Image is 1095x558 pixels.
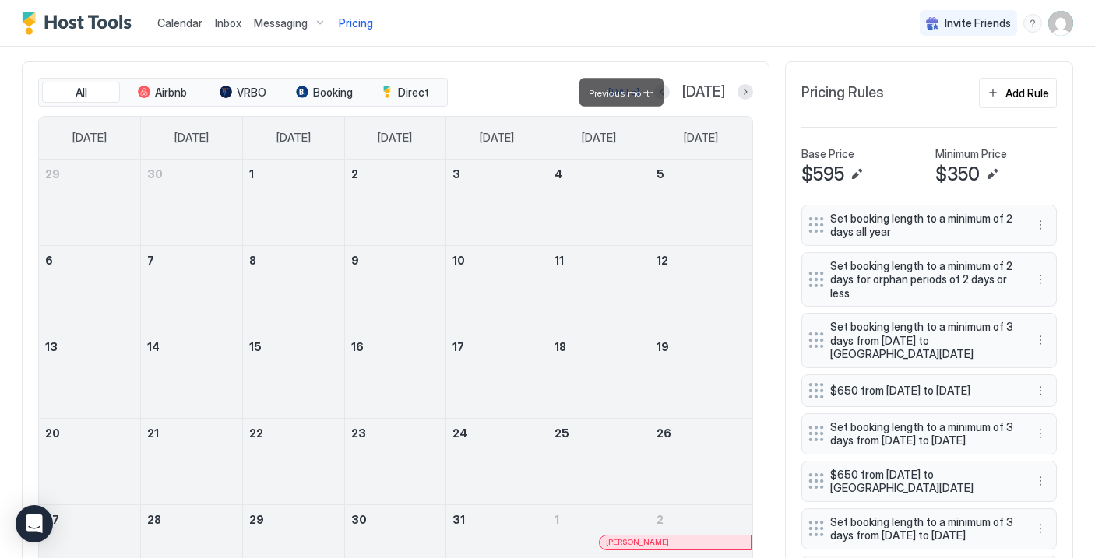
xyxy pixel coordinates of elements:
a: July 15, 2025 [243,332,344,361]
div: [PERSON_NAME] [606,537,745,547]
span: 11 [555,254,564,267]
span: Minimum Price [935,147,1007,161]
td: July 2, 2025 [344,160,446,246]
a: July 26, 2025 [650,419,752,447]
span: Airbnb [155,86,187,100]
a: Tuesday [261,117,326,159]
a: June 30, 2025 [141,160,242,188]
a: July 17, 2025 [446,332,547,361]
td: June 30, 2025 [141,160,243,246]
span: 20 [45,426,60,440]
span: Calendar [157,16,202,30]
span: [DATE] [276,131,311,145]
span: 12 [657,254,668,267]
a: July 25, 2025 [548,419,650,447]
td: June 29, 2025 [39,160,141,246]
td: July 12, 2025 [650,245,752,332]
button: More options [1031,331,1050,349]
a: July 14, 2025 [141,332,242,361]
span: 13 [45,340,58,353]
td: July 21, 2025 [141,418,243,504]
span: [DATE] [378,131,412,145]
button: More options [1031,519,1050,538]
span: 31 [452,513,465,526]
td: July 16, 2025 [344,332,446,418]
a: July 9, 2025 [345,246,446,275]
span: 6 [45,254,53,267]
a: July 6, 2025 [39,246,140,275]
a: Thursday [464,117,530,159]
a: July 3, 2025 [446,160,547,188]
a: Host Tools Logo [22,12,139,35]
td: July 15, 2025 [242,332,344,418]
button: All [42,82,120,104]
div: menu [1031,472,1050,490]
a: July 27, 2025 [39,505,140,534]
span: 29 [45,167,60,181]
span: 29 [249,513,264,526]
a: Monday [159,117,224,159]
a: July 20, 2025 [39,419,140,447]
button: More options [1031,270,1050,289]
button: Next month [738,84,753,100]
td: July 22, 2025 [242,418,344,504]
td: July 26, 2025 [650,418,752,504]
span: 4 [555,167,562,181]
span: 16 [351,340,364,353]
a: August 2, 2025 [650,505,752,534]
a: July 31, 2025 [446,505,547,534]
a: Wednesday [362,117,428,159]
button: More options [1031,472,1050,490]
span: 9 [351,254,359,267]
span: $595 [801,163,844,186]
div: menu [1031,381,1050,400]
span: Invite Friends [945,16,1011,30]
td: July 1, 2025 [242,160,344,246]
div: menu [1031,216,1050,234]
span: Pricing Rules [801,84,884,102]
td: July 5, 2025 [650,160,752,246]
span: 26 [657,426,671,440]
a: July 21, 2025 [141,419,242,447]
td: July 20, 2025 [39,418,141,504]
div: menu [1031,424,1050,443]
span: [DATE] [480,131,514,145]
span: [DATE] [582,131,616,145]
button: More options [1031,381,1050,400]
a: July 30, 2025 [345,505,446,534]
div: User profile [1048,11,1073,36]
span: 25 [555,426,569,440]
a: July 12, 2025 [650,246,752,275]
span: 19 [657,340,669,353]
a: July 2, 2025 [345,160,446,188]
button: Direct [366,82,444,104]
span: 5 [657,167,664,181]
span: 24 [452,426,467,440]
a: July 29, 2025 [243,505,344,534]
a: Friday [566,117,632,159]
span: All [76,86,87,100]
a: July 5, 2025 [650,160,752,188]
span: 22 [249,426,263,440]
span: 2 [351,167,358,181]
button: More options [1031,216,1050,234]
td: July 25, 2025 [548,418,650,504]
a: Calendar [157,15,202,31]
td: July 23, 2025 [344,418,446,504]
span: Previous month [589,87,654,99]
span: 30 [147,167,163,181]
a: August 1, 2025 [548,505,650,534]
span: [PERSON_NAME] [606,537,669,547]
a: July 8, 2025 [243,246,344,275]
span: Booking [313,86,353,100]
a: July 4, 2025 [548,160,650,188]
span: 18 [555,340,566,353]
a: July 22, 2025 [243,419,344,447]
div: Open Intercom Messenger [16,505,53,542]
span: Messaging [254,16,308,30]
span: $650 from [DATE] to [GEOGRAPHIC_DATA][DATE] [830,468,1016,495]
span: 28 [147,513,161,526]
a: Inbox [215,15,241,31]
a: Saturday [668,117,734,159]
span: [DATE] [682,83,725,101]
